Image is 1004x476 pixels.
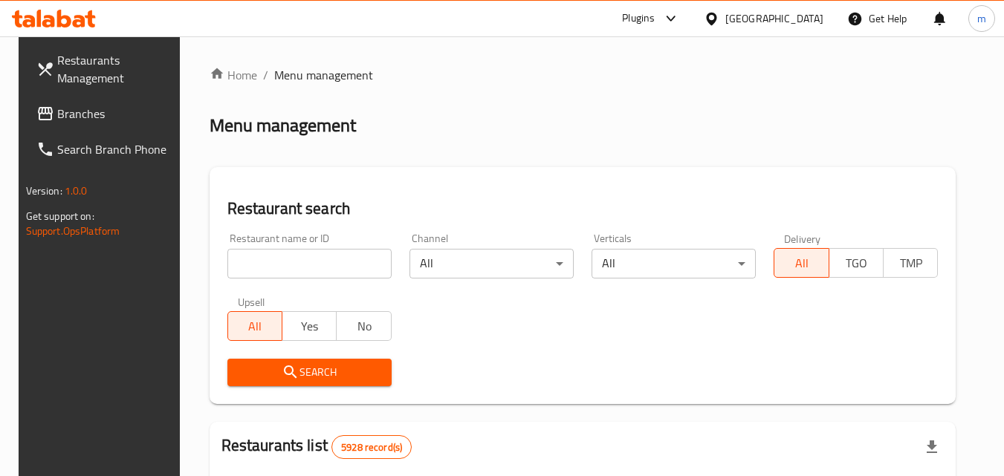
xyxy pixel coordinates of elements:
div: Total records count [331,435,412,459]
button: All [774,248,829,278]
nav: breadcrumb [210,66,956,84]
span: Restaurants Management [57,51,175,87]
button: Yes [282,311,337,341]
div: Plugins [622,10,655,27]
div: All [592,249,756,278]
a: Branches [25,96,187,131]
span: Search [239,363,380,382]
a: Home [210,66,257,84]
span: Yes [288,316,331,337]
span: m [977,10,986,27]
span: Search Branch Phone [57,140,175,158]
span: Menu management [274,66,373,84]
li: / [263,66,268,84]
h2: Restaurants list [221,434,412,459]
h2: Restaurant search [227,198,939,220]
a: Search Branch Phone [25,131,187,167]
button: TGO [829,248,884,278]
span: Version: [26,181,62,200]
span: TMP [890,252,932,274]
button: Search [227,359,392,386]
button: TMP [883,248,938,278]
span: All [780,252,823,274]
span: Branches [57,105,175,123]
h2: Menu management [210,114,356,137]
button: No [336,311,391,341]
span: 1.0.0 [65,181,88,200]
span: TGO [835,252,878,274]
span: Get support on: [26,206,94,226]
button: All [227,311,282,341]
div: [GEOGRAPHIC_DATA] [725,10,823,27]
input: Search for restaurant name or ID.. [227,249,392,278]
span: No [343,316,385,337]
div: All [409,249,574,278]
label: Upsell [238,296,265,307]
div: Export file [914,429,950,465]
label: Delivery [784,233,821,244]
a: Restaurants Management [25,42,187,96]
span: All [234,316,276,337]
a: Support.OpsPlatform [26,221,120,241]
span: 5928 record(s) [332,440,411,454]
